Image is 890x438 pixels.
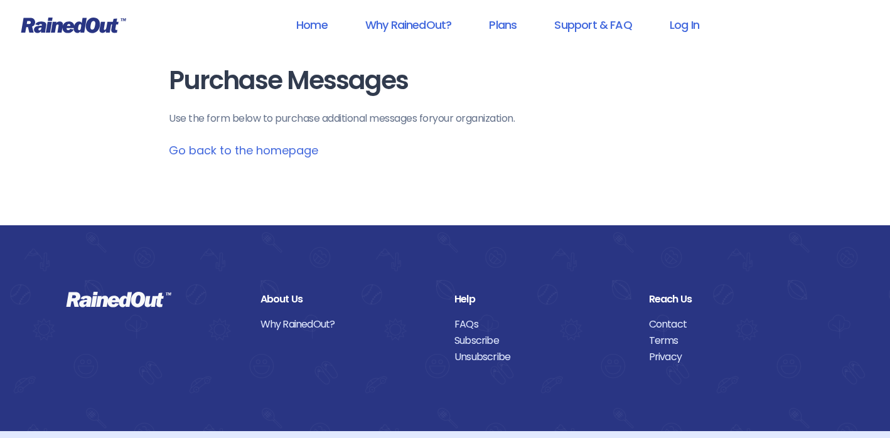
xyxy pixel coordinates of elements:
a: Unsubscribe [454,349,630,365]
a: Home [280,11,344,39]
a: Why RainedOut? [349,11,468,39]
a: Privacy [649,349,825,365]
a: Why RainedOut? [260,316,436,333]
p: Use the form below to purchase additional messages for your organization . [169,111,721,126]
a: Subscribe [454,333,630,349]
a: FAQs [454,316,630,333]
a: Plans [473,11,533,39]
a: Terms [649,333,825,349]
div: Help [454,291,630,307]
h1: Purchase Messages [169,67,721,95]
a: Contact [649,316,825,333]
div: About Us [260,291,436,307]
div: Reach Us [649,291,825,307]
a: Go back to the homepage [169,142,318,158]
a: Support & FAQ [538,11,648,39]
a: Log In [653,11,716,39]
